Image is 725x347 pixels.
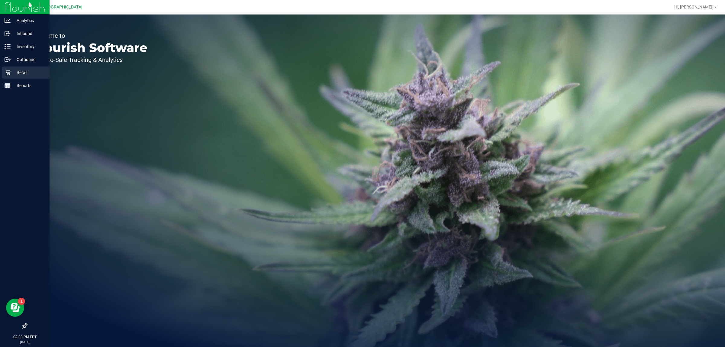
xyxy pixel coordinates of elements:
p: Reports [11,82,47,89]
p: Retail [11,69,47,76]
p: Flourish Software [33,42,147,54]
inline-svg: Reports [5,83,11,89]
inline-svg: Retail [5,70,11,76]
inline-svg: Inventory [5,44,11,50]
span: [GEOGRAPHIC_DATA] [41,5,82,10]
p: Inbound [11,30,47,37]
p: 08:30 PM EDT [3,334,47,340]
p: Inventory [11,43,47,50]
p: Outbound [11,56,47,63]
iframe: Resource center [6,299,24,317]
inline-svg: Analytics [5,18,11,24]
span: Hi, [PERSON_NAME]! [674,5,714,9]
inline-svg: Outbound [5,57,11,63]
p: [DATE] [3,340,47,344]
inline-svg: Inbound [5,31,11,37]
p: Seed-to-Sale Tracking & Analytics [33,57,147,63]
p: Analytics [11,17,47,24]
iframe: Resource center unread badge [18,298,25,305]
p: Welcome to [33,33,147,39]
